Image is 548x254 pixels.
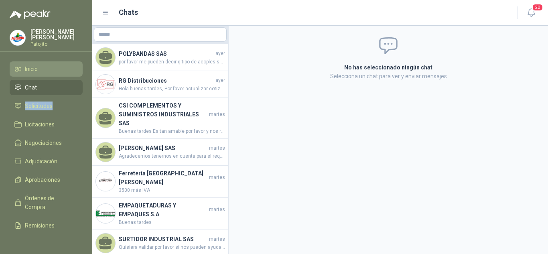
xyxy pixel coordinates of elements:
img: Logo peakr [10,10,51,19]
img: Company Logo [10,30,25,45]
span: 20 [532,4,543,11]
a: Company LogoRG DistribucionesayerHola buenas tardes, Por favor actualizar cotización [92,71,228,98]
span: Buenas tardes [119,219,225,226]
button: 20 [524,6,538,20]
span: martes [209,174,225,181]
span: 3500 más IVA [119,187,225,194]
a: CSI COMPLEMENTOS Y SUMINISTROS INDUSTRIALES SASmartesBuenas tardes Es tan amable por favor y nos ... [92,98,228,139]
span: Remisiones [25,221,55,230]
span: Solicitudes [25,102,53,110]
span: Licitaciones [25,120,55,129]
a: Licitaciones [10,117,83,132]
span: por favor me pueden decir q tipo de acoples son (JIC-NPT) Y MEDIDA DE ROSCA SI ES 3/4" X 1"-1/16"... [119,58,225,66]
span: ayer [215,77,225,84]
h4: RG Distribuciones [119,76,214,85]
a: POLYBANDAS SASayerpor favor me pueden decir q tipo de acoples son (JIC-NPT) Y MEDIDA DE ROSCA SI ... [92,44,228,71]
span: martes [209,111,225,118]
span: Buenas tardes Es tan amable por favor y nos regala foto del dispensador [119,128,225,135]
span: martes [209,206,225,213]
a: Negociaciones [10,135,83,150]
img: Company Logo [96,75,115,94]
a: Aprobaciones [10,172,83,187]
span: Aprobaciones [25,175,60,184]
p: Selecciona un chat para ver y enviar mensajes [248,72,528,81]
a: Solicitudes [10,98,83,114]
span: ayer [215,50,225,57]
span: Órdenes de Compra [25,194,75,211]
a: Company LogoEMPAQUETADURAS Y EMPAQUES S.AmartesBuenas tardes [92,198,228,230]
h4: EMPAQUETADURAS Y EMPAQUES S.A [119,201,207,219]
h1: Chats [119,7,138,18]
p: Patojito [30,42,83,47]
a: Remisiones [10,218,83,233]
a: [PERSON_NAME] SASmartesAgradecemos tenernos en cuenta para el requerimiento, solo distribuimos Ba... [92,139,228,166]
span: martes [209,144,225,152]
h2: No has seleccionado ningún chat [248,63,528,72]
h4: [PERSON_NAME] SAS [119,144,207,152]
a: Inicio [10,61,83,77]
a: Órdenes de Compra [10,191,83,215]
img: Company Logo [96,204,115,223]
h4: CSI COMPLEMENTOS Y SUMINISTROS INDUSTRIALES SAS [119,101,207,128]
span: martes [209,236,225,243]
p: [PERSON_NAME] [PERSON_NAME] [30,29,83,40]
span: Adjudicación [25,157,57,166]
span: Quisiera validar por favor si nos pueden ayudar con esta compra [119,244,225,251]
span: Chat [25,83,37,92]
h4: Ferretería [GEOGRAPHIC_DATA][PERSON_NAME] [119,169,207,187]
a: Chat [10,80,83,95]
span: Inicio [25,65,38,73]
span: Negociaciones [25,138,62,147]
img: Company Logo [96,172,115,191]
span: Agradecemos tenernos en cuenta para el requerimiento, solo distribuimos Balanzas analíticas espec... [119,152,225,160]
h4: SURTIDOR INDUSTRIAL SAS [119,235,207,244]
span: Hola buenas tardes, Por favor actualizar cotización [119,85,225,93]
a: Company LogoFerretería [GEOGRAPHIC_DATA][PERSON_NAME]martes3500 más IVA [92,166,228,198]
h4: POLYBANDAS SAS [119,49,214,58]
a: Adjudicación [10,154,83,169]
